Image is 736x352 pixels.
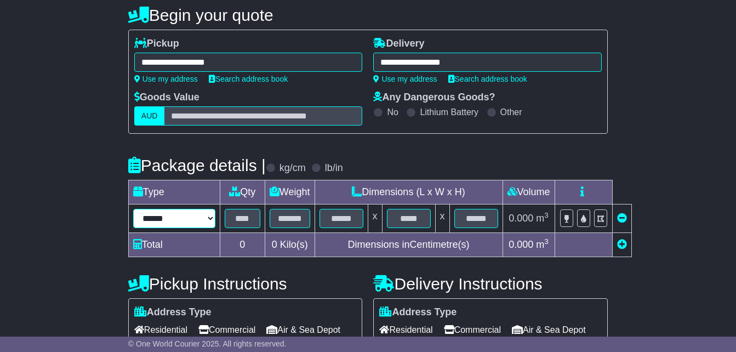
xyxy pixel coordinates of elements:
[379,306,457,319] label: Address Type
[265,233,315,257] td: Kilo(s)
[373,75,437,83] a: Use my address
[448,75,527,83] a: Search address book
[128,233,220,257] td: Total
[220,233,265,257] td: 0
[373,38,424,50] label: Delivery
[373,92,495,104] label: Any Dangerous Goods?
[509,213,533,224] span: 0.000
[373,275,608,293] h4: Delivery Instructions
[379,321,432,338] span: Residential
[387,107,398,117] label: No
[503,180,555,205] td: Volume
[134,321,187,338] span: Residential
[220,180,265,205] td: Qty
[134,75,198,83] a: Use my address
[536,213,549,224] span: m
[544,237,549,246] sup: 3
[128,6,608,24] h4: Begin your quote
[536,239,549,250] span: m
[279,162,306,174] label: kg/cm
[272,239,277,250] span: 0
[134,92,199,104] label: Goods Value
[444,321,501,338] span: Commercial
[128,339,287,348] span: © One World Courier 2025. All rights reserved.
[209,75,288,83] a: Search address book
[265,180,315,205] td: Weight
[315,180,503,205] td: Dimensions (L x W x H)
[617,239,627,250] a: Add new item
[128,180,220,205] td: Type
[435,205,449,233] td: x
[509,239,533,250] span: 0.000
[134,306,212,319] label: Address Type
[134,38,179,50] label: Pickup
[128,275,363,293] h4: Pickup Instructions
[325,162,343,174] label: lb/in
[368,205,382,233] td: x
[420,107,478,117] label: Lithium Battery
[512,321,586,338] span: Air & Sea Depot
[315,233,503,257] td: Dimensions in Centimetre(s)
[617,213,627,224] a: Remove this item
[128,156,266,174] h4: Package details |
[134,106,165,126] label: AUD
[198,321,255,338] span: Commercial
[266,321,340,338] span: Air & Sea Depot
[544,211,549,219] sup: 3
[500,107,522,117] label: Other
